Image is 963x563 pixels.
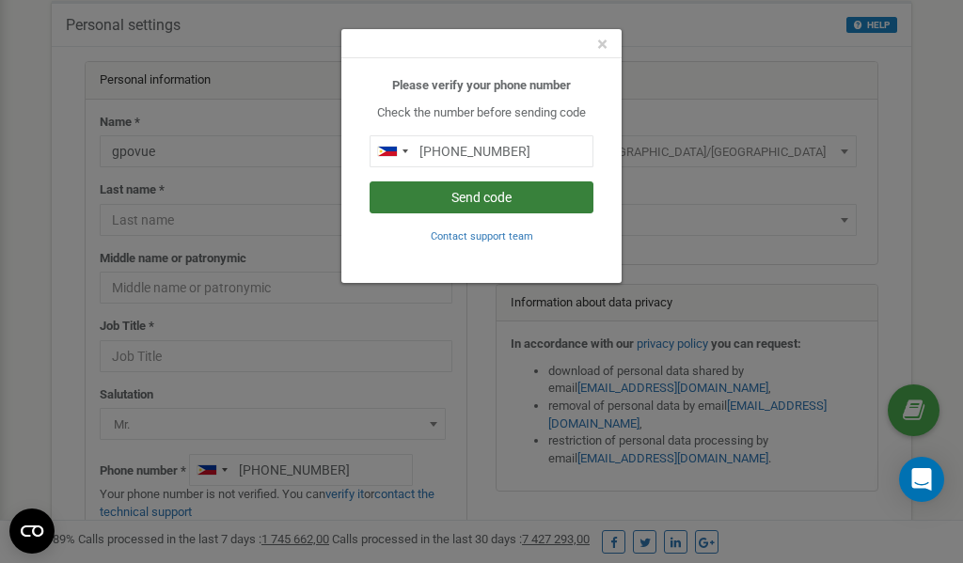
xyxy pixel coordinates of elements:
div: Open Intercom Messenger [899,457,944,502]
a: Contact support team [431,228,533,242]
input: 0905 123 4567 [370,135,593,167]
div: Telephone country code [371,136,414,166]
b: Please verify your phone number [392,78,571,92]
button: Send code [370,181,593,213]
small: Contact support team [431,230,533,242]
span: × [597,33,608,55]
button: Open CMP widget [9,508,55,554]
p: Check the number before sending code [370,104,593,122]
button: Close [597,35,608,55]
